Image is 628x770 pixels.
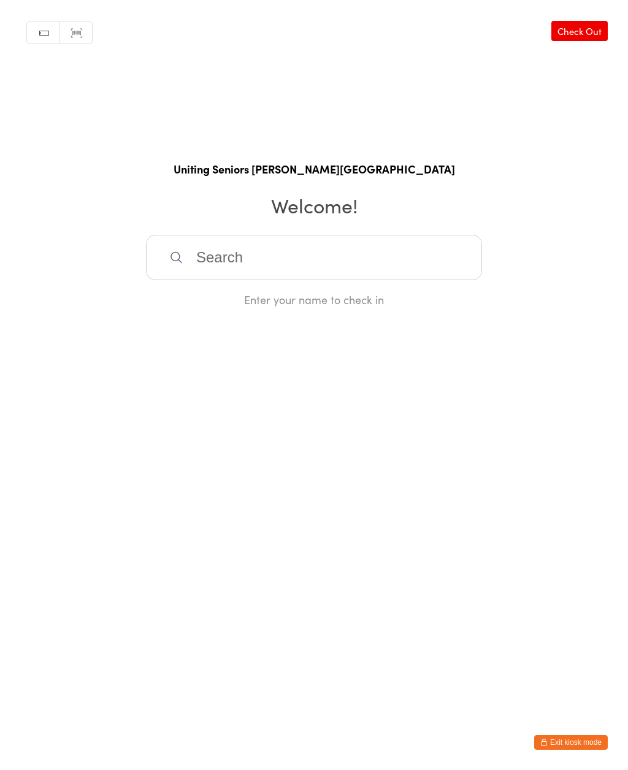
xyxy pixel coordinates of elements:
[146,292,482,307] div: Enter your name to check in
[12,191,616,219] h2: Welcome!
[551,21,608,41] a: Check Out
[534,735,608,750] button: Exit kiosk mode
[146,235,482,280] input: Search
[12,161,616,177] h1: Uniting Seniors [PERSON_NAME][GEOGRAPHIC_DATA]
